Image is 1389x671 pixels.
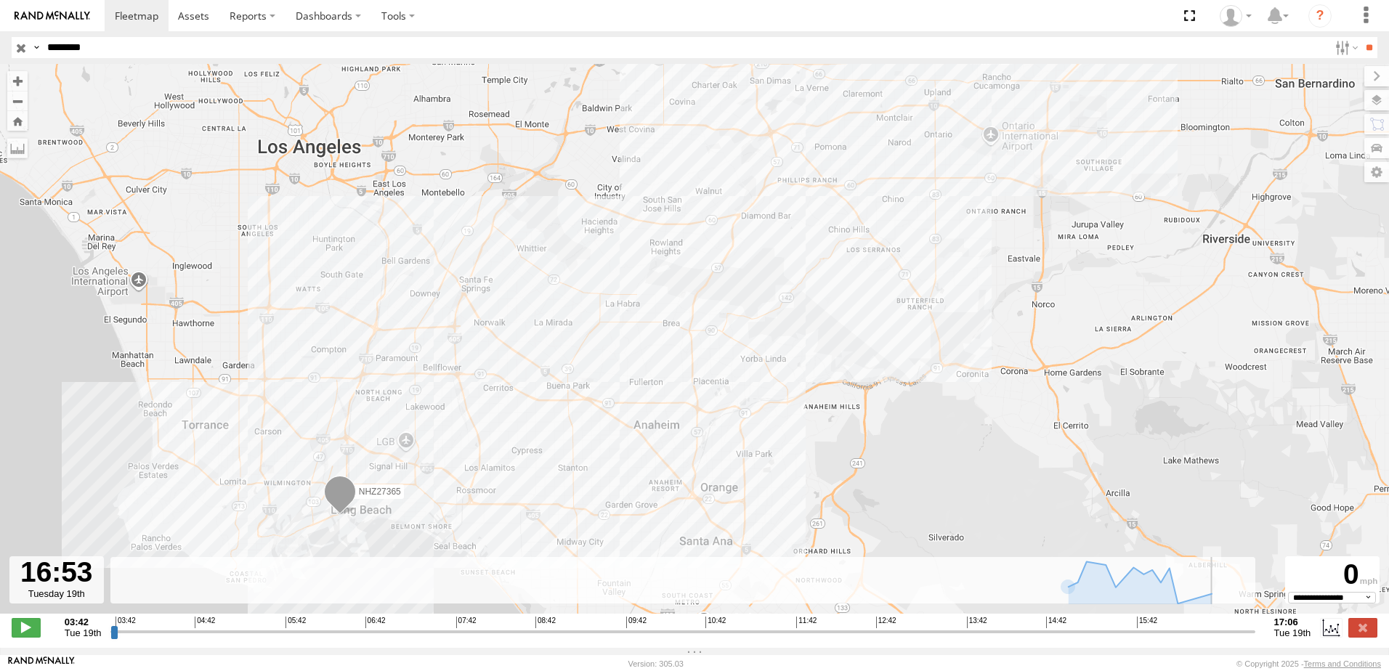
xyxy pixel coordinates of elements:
span: 07:42 [456,617,477,628]
div: Version: 305.03 [628,659,684,668]
span: 06:42 [365,617,386,628]
span: Tue 19th Aug 2025 [65,627,102,638]
strong: 03:42 [65,617,102,627]
img: rand-logo.svg [15,11,90,21]
span: 08:42 [535,617,556,628]
span: 13:42 [967,617,987,628]
label: Map Settings [1364,162,1389,182]
span: Tue 19th Aug 2025 [1274,627,1311,638]
span: 04:42 [195,617,215,628]
a: Visit our Website [8,656,75,671]
span: 15:42 [1137,617,1157,628]
div: 0 [1287,558,1377,592]
span: NHZ27365 [359,487,401,497]
label: Close [1348,618,1377,637]
label: Play/Stop [12,618,41,637]
div: © Copyright 2025 - [1236,659,1381,668]
div: Zulema McIntosch [1215,5,1257,27]
label: Search Filter Options [1329,37,1361,58]
span: 05:42 [286,617,306,628]
span: 10:42 [705,617,726,628]
button: Zoom Home [7,111,28,131]
strong: 17:06 [1274,617,1311,627]
span: 12:42 [876,617,896,628]
label: Measure [7,138,28,158]
span: 03:42 [116,617,136,628]
i: ? [1308,4,1332,28]
a: Terms and Conditions [1304,659,1381,668]
label: Search Query [31,37,42,58]
span: 09:42 [626,617,647,628]
span: 11:42 [796,617,817,628]
button: Zoom out [7,91,28,111]
button: Zoom in [7,71,28,91]
span: 14:42 [1046,617,1066,628]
